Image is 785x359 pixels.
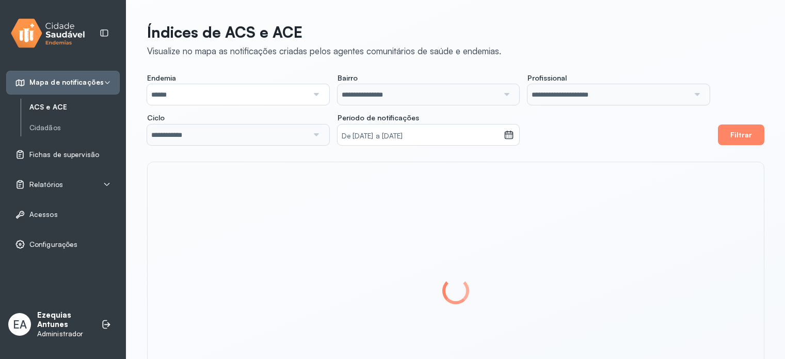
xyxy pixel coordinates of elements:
[29,121,120,134] a: Cidadãos
[37,330,91,338] p: Administrador
[29,180,63,189] span: Relatórios
[338,113,419,122] span: Período de notificações
[29,78,104,87] span: Mapa de notificações
[15,209,111,220] a: Acessos
[147,73,176,83] span: Endemia
[147,113,165,122] span: Ciclo
[29,240,77,249] span: Configurações
[29,150,99,159] span: Fichas de supervisão
[37,310,91,330] p: Ezequias Antunes
[13,318,27,331] span: EA
[342,131,500,142] small: De [DATE] a [DATE]
[527,73,567,83] span: Profissional
[15,239,111,249] a: Configurações
[147,23,501,41] p: Índices de ACS e ACE
[147,45,501,56] div: Visualize no mapa as notificações criadas pelos agentes comunitários de saúde e endemias.
[15,149,111,160] a: Fichas de supervisão
[29,101,120,114] a: ACS e ACE
[29,123,120,132] a: Cidadãos
[338,73,358,83] span: Bairro
[11,17,85,50] img: logo.svg
[29,210,58,219] span: Acessos
[29,103,120,112] a: ACS e ACE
